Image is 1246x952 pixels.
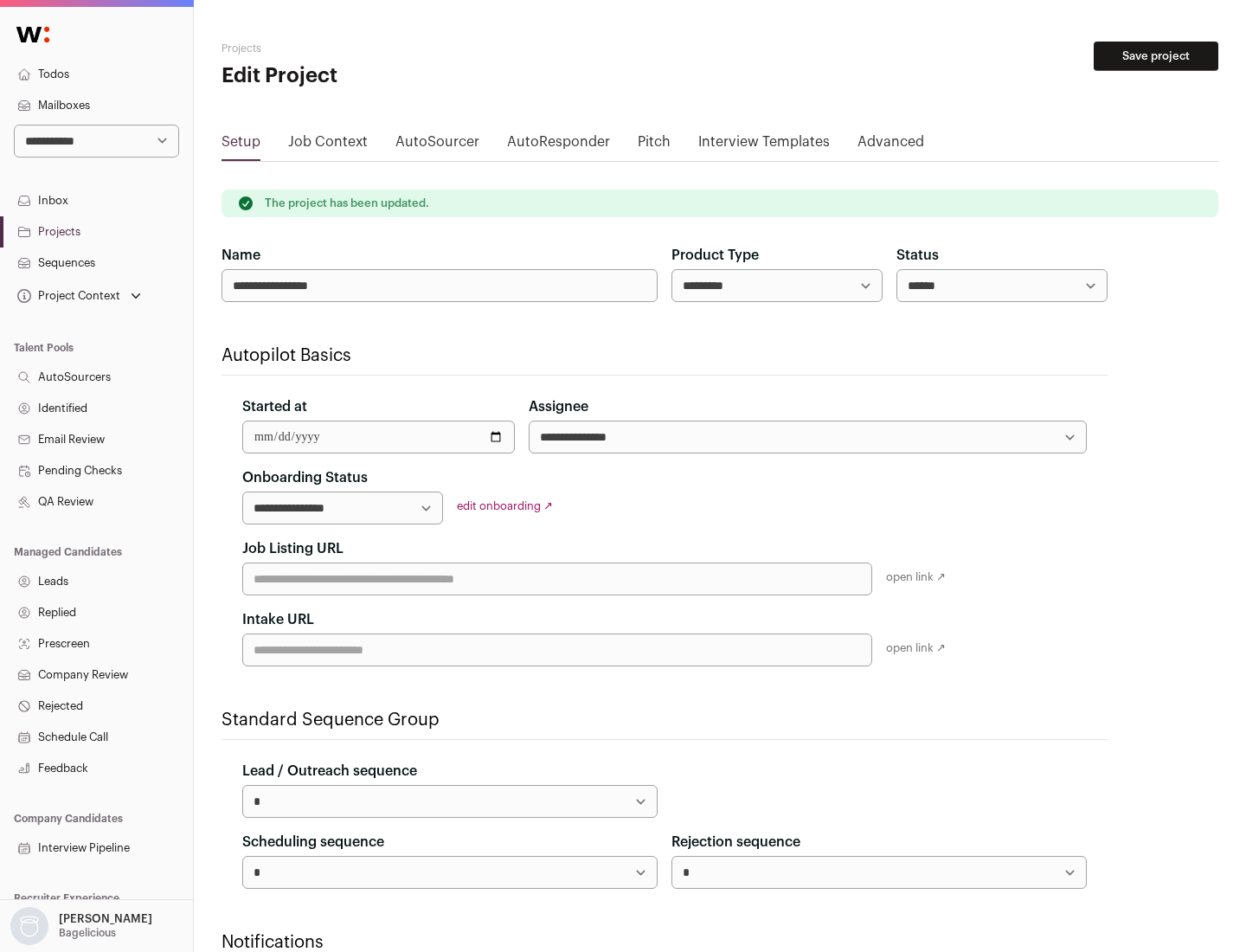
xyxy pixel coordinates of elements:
a: Pitch [638,132,671,159]
a: AutoResponder [507,132,610,159]
label: Status [896,245,939,266]
label: Lead / Outreach sequence [242,761,417,782]
label: Scheduling sequence [242,832,384,852]
button: Save project [1094,42,1218,71]
h1: Edit Project [222,62,554,90]
div: Project Context [14,289,120,303]
label: Name [222,245,260,266]
label: Job Listing URL [242,538,344,559]
button: Open dropdown [14,284,145,308]
a: edit onboarding ↗ [457,500,553,511]
p: [PERSON_NAME] [59,912,152,926]
a: Interview Templates [698,132,830,159]
label: Product Type [671,245,759,266]
h2: Autopilot Basics [222,344,1108,368]
img: nopic.png [10,907,48,945]
a: Setup [222,132,260,159]
button: Open dropdown [7,907,156,945]
h2: Projects [222,42,554,55]
label: Onboarding Status [242,467,368,488]
p: The project has been updated. [265,196,429,210]
label: Rejection sequence [671,832,800,852]
label: Started at [242,396,307,417]
p: Bagelicious [59,926,116,940]
label: Intake URL [242,609,314,630]
label: Assignee [529,396,588,417]
a: Advanced [857,132,924,159]
a: AutoSourcer [395,132,479,159]
a: Job Context [288,132,368,159]
h2: Standard Sequence Group [222,708,1108,732]
img: Wellfound [7,17,59,52]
